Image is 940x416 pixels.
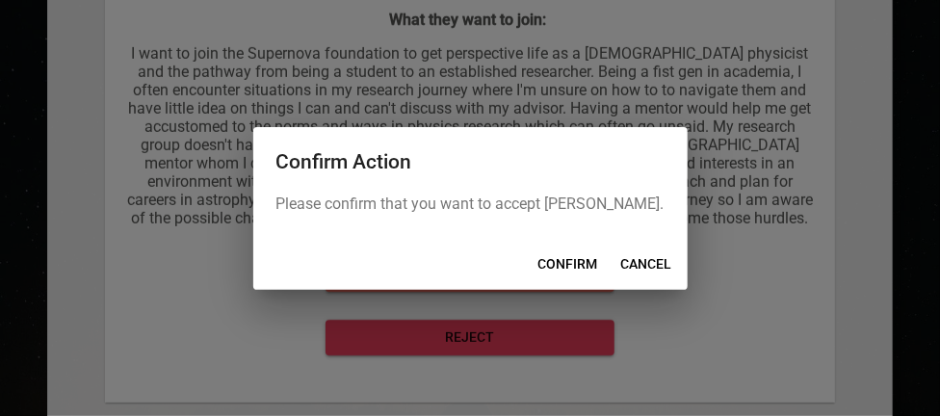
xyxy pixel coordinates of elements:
h2: Confirm Action [276,150,665,174]
p: Please confirm that you want to accept [PERSON_NAME]. [276,193,665,216]
button: CONFIRM [531,247,606,282]
button: CANCEL [614,247,680,282]
span: CANCEL [621,252,672,276]
span: CONFIRM [538,252,598,276]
